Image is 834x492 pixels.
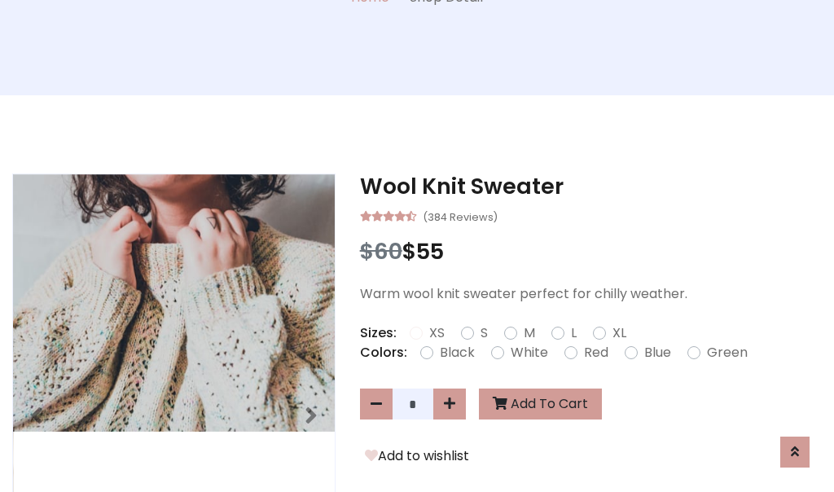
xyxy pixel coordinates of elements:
label: Black [440,343,475,362]
label: M [524,323,535,343]
h3: $ [360,239,822,265]
small: (384 Reviews) [423,206,498,226]
label: Green [707,343,748,362]
button: Add To Cart [479,389,602,420]
span: 55 [416,236,444,266]
p: Warm wool knit sweater perfect for chilly weather. [360,284,822,304]
img: Image [13,174,335,432]
label: Blue [644,343,671,362]
label: L [571,323,577,343]
button: Add to wishlist [360,446,474,467]
label: Red [584,343,608,362]
label: S [481,323,488,343]
p: Sizes: [360,323,397,343]
label: XL [612,323,626,343]
h3: Wool Knit Sweater [360,174,822,200]
label: White [511,343,548,362]
p: Colors: [360,343,407,362]
span: $60 [360,236,402,266]
label: XS [429,323,445,343]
